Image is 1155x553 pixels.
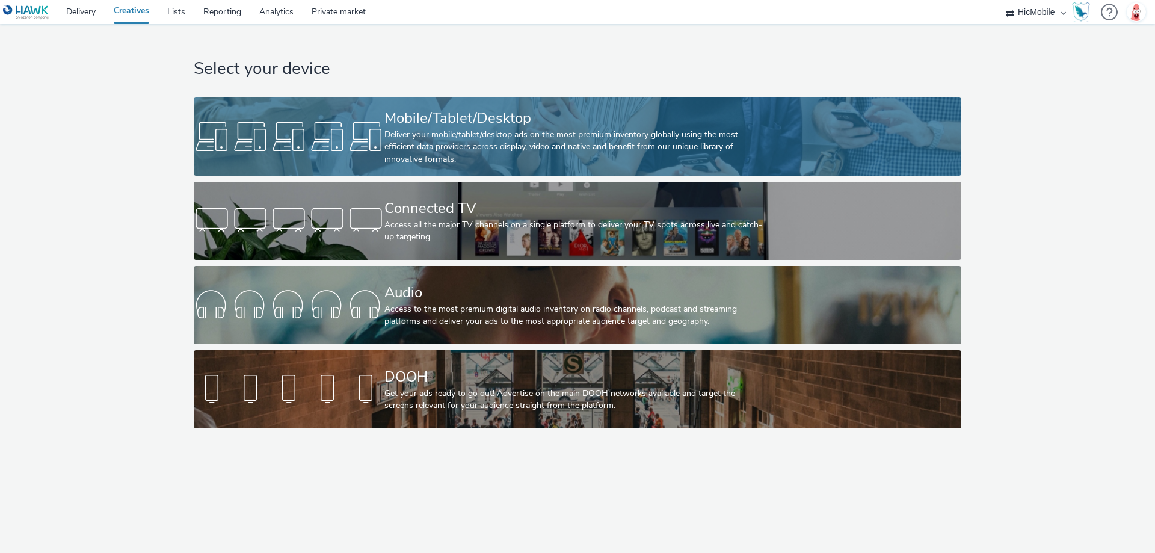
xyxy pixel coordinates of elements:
div: DOOH [384,366,766,388]
div: Deliver your mobile/tablet/desktop ads on the most premium inventory globally using the most effi... [384,129,766,165]
a: AudioAccess to the most premium digital audio inventory on radio channels, podcast and streaming ... [194,266,961,344]
div: Get your ads ready to go out! Advertise on the main DOOH networks available and target the screen... [384,388,766,412]
a: DOOHGet your ads ready to go out! Advertise on the main DOOH networks available and target the sc... [194,350,961,428]
a: Hawk Academy [1072,2,1095,22]
img: Hawk Academy [1072,2,1090,22]
a: Mobile/Tablet/DesktopDeliver your mobile/tablet/desktop ads on the most premium inventory globall... [194,97,961,176]
img: Giovanni Strada [1127,3,1145,21]
div: Audio [384,282,766,303]
img: undefined Logo [3,5,49,20]
a: Connected TVAccess all the major TV channels on a single platform to deliver your TV spots across... [194,182,961,260]
div: Access to the most premium digital audio inventory on radio channels, podcast and streaming platf... [384,303,766,328]
div: Mobile/Tablet/Desktop [384,108,766,129]
div: Access all the major TV channels on a single platform to deliver your TV spots across live and ca... [384,219,766,244]
h1: Select your device [194,58,961,81]
div: Connected TV [384,198,766,219]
